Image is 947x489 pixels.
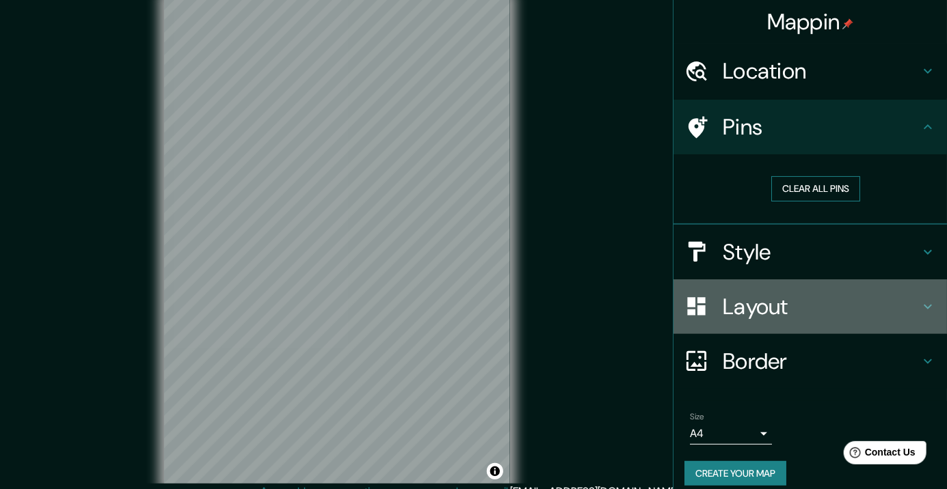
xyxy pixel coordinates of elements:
div: Border [673,334,947,389]
h4: Mappin [767,8,854,36]
button: Create your map [684,461,786,486]
label: Size [690,410,704,422]
h4: Style [723,238,920,266]
div: A4 [690,423,772,445]
button: Toggle attribution [487,463,503,479]
div: Layout [673,279,947,334]
h4: Border [723,348,920,375]
h4: Pins [723,113,920,141]
h4: Layout [723,293,920,320]
iframe: Help widget launcher [825,436,932,474]
div: Style [673,225,947,279]
button: Clear all pins [771,176,860,201]
div: Location [673,44,947,98]
img: pin-icon.png [842,18,853,29]
div: Pins [673,100,947,154]
h4: Location [723,57,920,85]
